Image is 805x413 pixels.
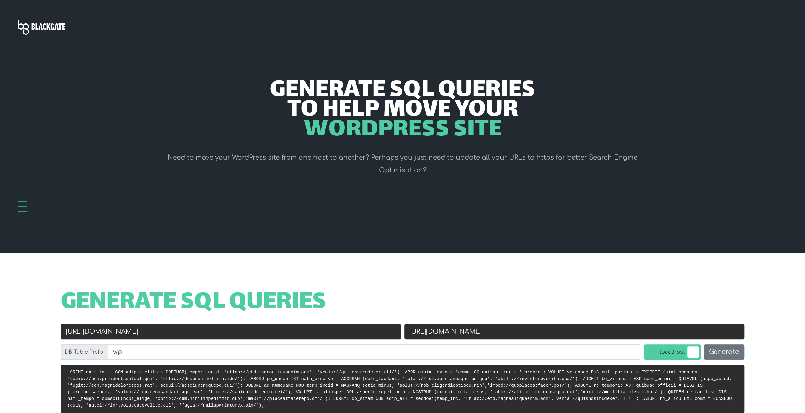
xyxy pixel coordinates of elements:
input: New URL [404,324,745,339]
span: Generate SQL Queries [270,81,535,101]
button: Generate [704,344,744,360]
span: to help move your [287,101,518,120]
img: Blackgate [18,20,65,35]
input: Old URL [61,324,401,339]
span: Generate SQL Queries [61,293,326,313]
input: wp_ [108,344,641,360]
label: localhost [644,344,701,360]
label: DB Table Prefix [61,344,108,360]
span: WordPress Site [304,121,502,140]
p: Need to move your WordPress site from one host to another? Perhaps you just need to update all yo... [148,151,658,177]
code: LOREMI do_sitamet CON adipis_elits = DOEIUSM(tempor_incid, 'utlab://etd.magnaaliquaenim.adm', 've... [67,370,732,408]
